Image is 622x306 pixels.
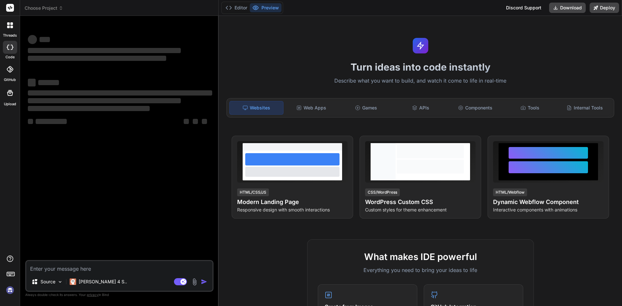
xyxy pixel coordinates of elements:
[28,106,150,111] span: ‌
[558,101,611,115] div: Internal Tools
[79,278,127,285] p: [PERSON_NAME] 4 S..
[25,5,63,11] span: Choose Project
[365,207,476,213] p: Custom styles for theme enhancement
[365,188,400,196] div: CSS/WordPress
[57,279,63,285] img: Pick Models
[28,119,33,124] span: ‌
[590,3,619,13] button: Deploy
[4,77,16,83] label: GitHub
[40,278,55,285] p: Source
[318,266,523,274] p: Everything you need to bring your ideas to life
[365,198,476,207] h4: WordPress Custom CSS
[184,119,189,124] span: ‌
[502,3,545,13] div: Discord Support
[201,278,207,285] img: icon
[28,90,212,96] span: ‌
[229,101,283,115] div: Websites
[503,101,557,115] div: Tools
[237,188,269,196] div: HTML/CSS/JS
[28,79,36,86] span: ‌
[449,101,502,115] div: Components
[237,207,348,213] p: Responsive design with smooth interactions
[250,3,282,12] button: Preview
[25,292,213,298] p: Always double-check its answers. Your in Bind
[340,101,393,115] div: Games
[38,80,59,85] span: ‌
[394,101,447,115] div: APIs
[28,48,181,53] span: ‌
[36,119,67,124] span: ‌
[493,207,604,213] p: Interactive components with animations
[28,56,166,61] span: ‌
[40,37,50,42] span: ‌
[493,188,527,196] div: HTML/Webflow
[318,250,523,264] h2: What makes IDE powerful
[70,278,76,285] img: Claude 4 Sonnet
[223,3,250,12] button: Editor
[202,119,207,124] span: ‌
[6,54,15,60] label: code
[28,35,37,44] span: ‌
[3,33,17,38] label: threads
[5,285,16,296] img: signin
[237,198,348,207] h4: Modern Landing Page
[87,293,98,297] span: privacy
[549,3,586,13] button: Download
[285,101,338,115] div: Web Apps
[223,77,618,85] p: Describe what you want to build, and watch it come to life in real-time
[191,278,198,286] img: attachment
[223,61,618,73] h1: Turn ideas into code instantly
[493,198,604,207] h4: Dynamic Webflow Component
[28,98,181,103] span: ‌
[4,101,16,107] label: Upload
[193,119,198,124] span: ‌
